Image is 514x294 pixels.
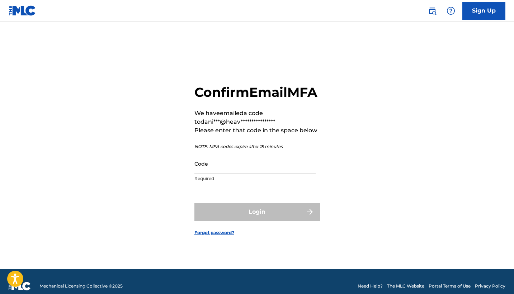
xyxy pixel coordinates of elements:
[194,229,234,236] a: Forgot password?
[9,5,36,16] img: MLC Logo
[39,283,123,289] span: Mechanical Licensing Collective © 2025
[194,175,316,182] p: Required
[358,283,383,289] a: Need Help?
[425,4,439,18] a: Public Search
[194,143,320,150] p: NOTE: MFA codes expire after 15 minutes
[462,2,505,20] a: Sign Up
[444,4,458,18] div: Help
[387,283,424,289] a: The MLC Website
[194,126,320,135] p: Please enter that code in the space below
[9,282,31,290] img: logo
[429,283,471,289] a: Portal Terms of Use
[194,84,320,100] h2: Confirm Email MFA
[428,6,437,15] img: search
[475,283,505,289] a: Privacy Policy
[447,6,455,15] img: help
